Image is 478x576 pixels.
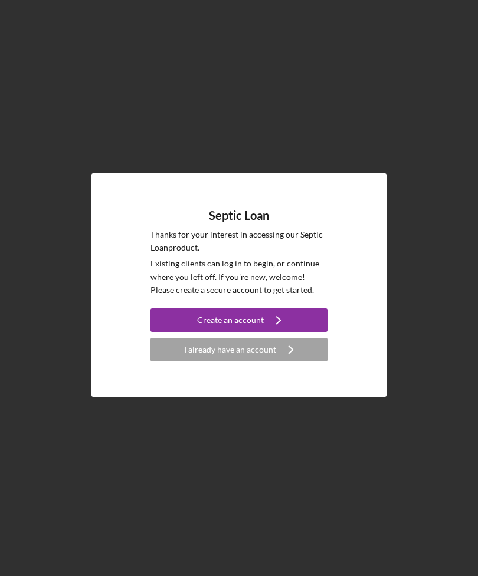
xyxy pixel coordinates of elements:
[184,338,276,361] div: I already have an account
[150,228,328,255] p: Thanks for your interest in accessing our Septic Loan product.
[150,308,328,335] a: Create an account
[150,308,328,332] button: Create an account
[209,209,269,222] h4: Septic Loan
[150,257,328,297] p: Existing clients can log in to begin, or continue where you left off. If you're new, welcome! Ple...
[150,338,328,361] button: I already have an account
[197,308,264,332] div: Create an account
